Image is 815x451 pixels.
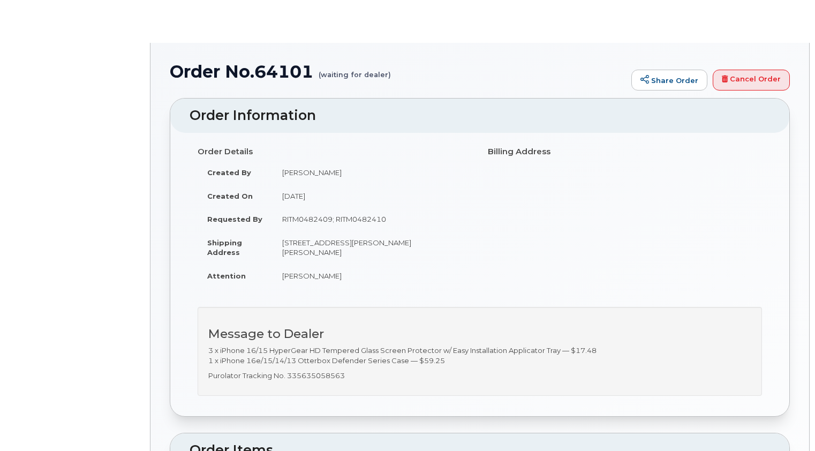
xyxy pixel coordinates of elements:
h1: Order No.64101 [170,62,626,81]
td: [PERSON_NAME] [273,264,472,288]
p: 3 x iPhone 16/15 HyperGear HD Tempered Glass Screen Protector w/ Easy Installation Applicator Tra... [208,345,751,365]
small: (waiting for dealer) [319,62,391,79]
strong: Attention [207,272,246,280]
p: Purolator Tracking No. 335635058563 [208,371,751,381]
td: [PERSON_NAME] [273,161,472,184]
td: RITM0482409; RITM0482410 [273,207,472,231]
strong: Created On [207,192,253,200]
h3: Message to Dealer [208,327,751,341]
td: [DATE] [273,184,472,208]
a: Share Order [631,70,707,91]
strong: Shipping Address [207,238,242,257]
h2: Order Information [190,108,770,123]
h4: Order Details [198,147,472,156]
strong: Requested By [207,215,262,223]
a: Cancel Order [713,70,790,91]
h4: Billing Address [488,147,762,156]
strong: Created By [207,168,251,177]
td: [STREET_ADDRESS][PERSON_NAME][PERSON_NAME] [273,231,472,264]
